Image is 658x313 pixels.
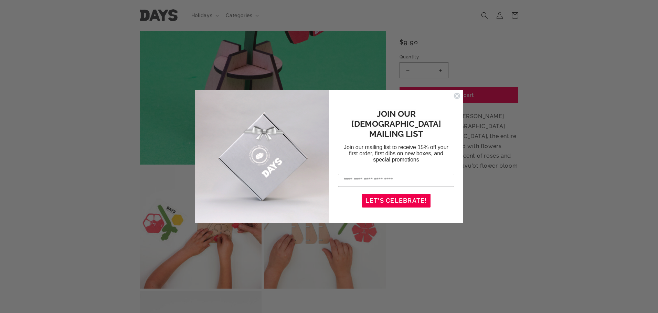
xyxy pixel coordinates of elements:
[454,92,460,99] button: Close dialog
[362,194,431,208] button: LET'S CELEBRATE!
[351,109,441,139] span: JOIN OUR [DEMOGRAPHIC_DATA] MAILING LIST
[195,90,329,224] img: d3790c2f-0e0c-4c72-ba1e-9ed984504164.jpeg
[338,174,454,187] input: Enter your email address
[344,144,448,163] span: Join our mailing list to receive 15% off your first order, first dibs on new boxes, and special p...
